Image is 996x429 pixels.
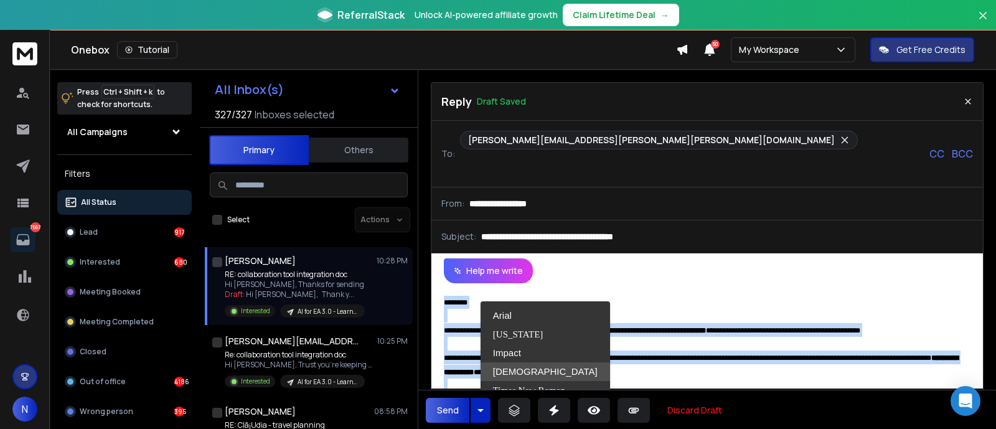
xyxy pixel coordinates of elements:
label: Select [227,215,250,225]
span: → [660,9,669,21]
p: Subject: [441,230,476,243]
p: Interested [80,257,120,267]
h1: [PERSON_NAME] [225,405,296,418]
button: Claim Lifetime Deal→ [563,4,679,26]
button: Meeting Completed [57,309,192,334]
p: Hi [PERSON_NAME], Thanks for sending [225,280,365,290]
span: 327 / 327 [215,107,252,122]
p: Unlock AI-powered affiliate growth [415,9,558,21]
button: Interested680 [57,250,192,275]
a: Arial [481,306,610,325]
span: Hi [PERSON_NAME], Thank y ... [246,289,354,299]
p: Out of office [80,377,126,387]
a: Times New Roman [481,381,610,400]
p: RE: collaboration tool integration doc [225,270,365,280]
p: AI for EA 3.0 - Learnova [298,307,357,316]
a: Impact [481,344,610,362]
a: 7567 [11,227,35,252]
p: Interested [241,306,270,316]
p: 7567 [31,222,40,232]
h1: [PERSON_NAME] [225,255,296,267]
p: All Status [81,197,116,207]
p: [PERSON_NAME][EMAIL_ADDRESS][PERSON_NAME][PERSON_NAME][DOMAIN_NAME] [468,134,835,146]
p: Get Free Credits [896,44,965,56]
span: ReferralStack [337,7,405,22]
h3: Inboxes selected [255,107,334,122]
button: Others [309,136,408,164]
button: Tutorial [117,41,177,59]
button: All Inbox(s) [205,77,410,102]
div: Open Intercom Messenger [951,386,980,416]
button: Wrong person395 [57,399,192,424]
p: My Workspace [739,44,804,56]
h3: Filters [57,165,192,182]
button: Close banner [975,7,991,37]
div: 395 [174,407,184,417]
button: N [12,397,37,422]
p: 10:28 PM [377,256,408,266]
button: Meeting Booked [57,280,192,304]
button: Out of office4186 [57,369,192,394]
button: Primary [209,135,309,165]
h1: All Inbox(s) [215,83,284,96]
p: 08:58 PM [374,407,408,417]
button: Send [426,398,469,423]
button: Help me write [444,258,533,283]
a: Georgia [481,325,610,344]
div: 4186 [174,377,184,387]
p: To: [441,148,455,160]
h1: All Campaigns [67,126,128,138]
span: 50 [711,40,720,49]
p: Lead [80,227,98,237]
p: Meeting Booked [80,287,141,297]
button: All Status [57,190,192,215]
button: Discard Draft [657,398,732,423]
button: Lead917 [57,220,192,245]
p: AI for EA 3.0 - Learnova [298,377,357,387]
p: Hi [PERSON_NAME], Trust you're keeping well. Just [225,360,374,370]
p: From: [441,197,464,210]
p: CC [929,146,944,161]
p: Press to check for shortcuts. [77,86,165,111]
span: Ctrl + Shift + k [101,85,154,99]
h1: [PERSON_NAME][EMAIL_ADDRESS][PERSON_NAME][DOMAIN_NAME] [225,335,362,347]
p: 10:25 PM [377,336,408,346]
a: Tahoma [481,362,610,381]
p: Closed [80,347,106,357]
button: Get Free Credits [870,37,974,62]
p: Reply [441,93,472,110]
div: 917 [174,227,184,237]
div: 680 [174,257,184,267]
button: Closed [57,339,192,364]
p: Draft Saved [477,95,526,108]
button: All Campaigns [57,120,192,144]
p: Meeting Completed [80,317,154,327]
span: Draft: [225,289,245,299]
p: BCC [952,146,973,161]
p: Interested [241,377,270,386]
p: Wrong person [80,407,133,417]
div: Onebox [71,41,676,59]
p: Re: collaboration tool integration doc [225,350,374,360]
